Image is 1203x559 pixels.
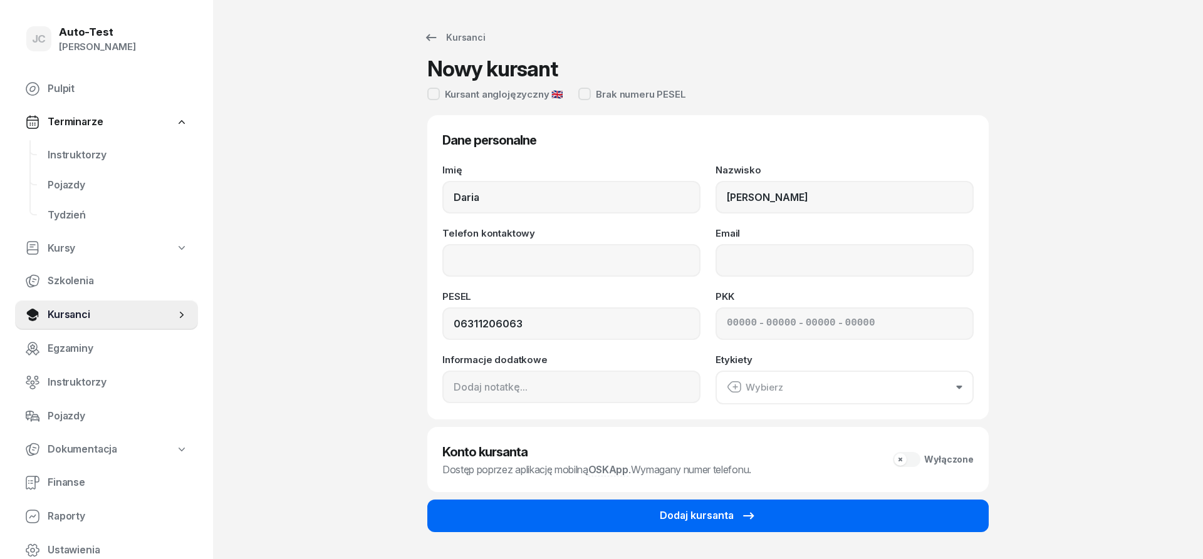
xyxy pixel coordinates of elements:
[596,90,685,99] div: Brak numeru PESEL
[845,315,875,332] input: 00000
[445,90,563,99] div: Kursant anglojęzyczny 🇬🇧
[48,114,103,130] span: Terminarze
[15,401,198,431] a: Pojazdy
[48,474,188,491] span: Finanse
[32,34,46,44] span: JC
[15,266,198,296] a: Szkolenia
[48,307,175,323] span: Kursanci
[631,463,751,476] span: Wymagany numer telefonu.
[15,108,198,136] a: Terminarze
[38,170,198,200] a: Pojazdy
[48,508,188,525] span: Raporty
[48,273,188,289] span: Szkolenia
[48,441,117,458] span: Dokumentacja
[759,315,764,332] span: -
[412,25,497,50] a: Kursanci
[424,30,486,45] div: Kursanci
[660,508,756,524] div: Dodaj kursanta
[838,315,843,332] span: -
[15,300,198,330] a: Kursanci
[38,200,198,230] a: Tydzień
[15,468,198,498] a: Finanse
[48,374,188,391] span: Instruktorzy
[716,371,974,404] button: Wybierz
[15,334,198,364] a: Egzaminy
[48,177,188,193] span: Pojazdy
[15,435,198,464] a: Dokumentacja
[766,315,796,332] input: 00000
[442,442,751,462] h3: Konto kursanta
[442,371,700,403] input: Dodaj notatkę...
[15,74,198,104] a: Pulpit
[806,315,836,332] input: 00000
[59,39,136,55] div: [PERSON_NAME]
[48,542,188,558] span: Ustawienia
[48,147,188,163] span: Instruktorzy
[799,315,803,332] span: -
[427,500,989,532] button: Dodaj kursanta
[38,140,198,170] a: Instruktorzy
[48,240,75,257] span: Kursy
[15,367,198,397] a: Instruktorzy
[59,27,136,38] div: Auto-Test
[15,234,198,263] a: Kursy
[48,341,188,357] span: Egzaminy
[588,463,628,476] a: OSKApp
[727,379,783,396] div: Wybierz
[15,501,198,531] a: Raporty
[442,130,974,150] h3: Dane personalne
[48,207,188,223] span: Tydzień
[48,81,188,97] span: Pulpit
[48,408,188,424] span: Pojazdy
[727,315,757,332] input: 00000
[442,462,751,477] div: Dostęp poprzez aplikację mobilną .
[427,58,558,80] h1: Nowy kursant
